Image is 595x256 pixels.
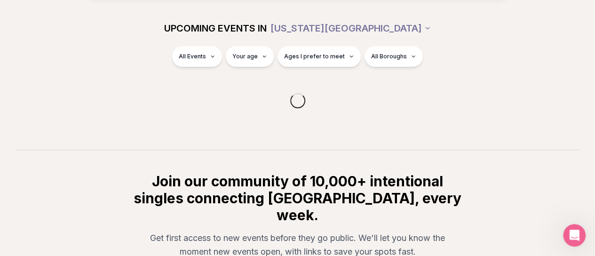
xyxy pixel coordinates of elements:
[232,53,258,60] span: Your age
[179,53,206,60] span: All Events
[164,22,267,35] span: UPCOMING EVENTS IN
[270,18,431,39] button: [US_STATE][GEOGRAPHIC_DATA]
[132,173,463,224] h2: Join our community of 10,000+ intentional singles connecting [GEOGRAPHIC_DATA], every week.
[172,46,222,67] button: All Events
[284,53,345,60] span: Ages I prefer to meet
[278,46,361,67] button: Ages I prefer to meet
[371,53,407,60] span: All Boroughs
[365,46,423,67] button: All Boroughs
[226,46,274,67] button: Your age
[563,224,586,247] iframe: Intercom live chat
